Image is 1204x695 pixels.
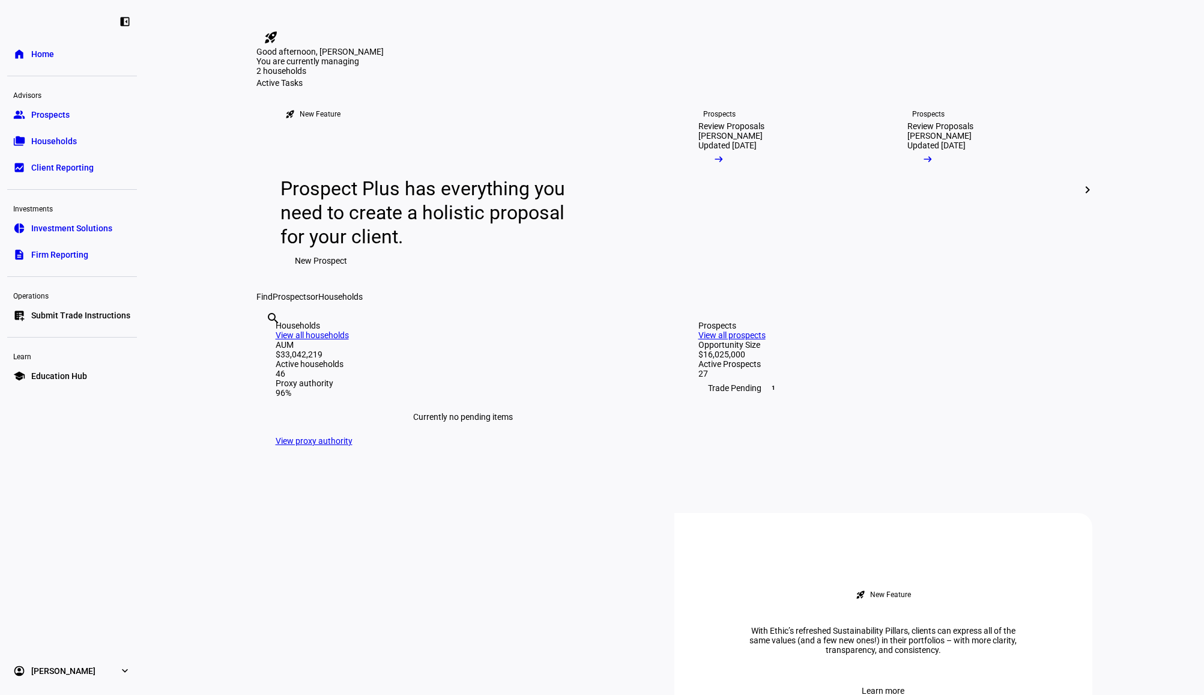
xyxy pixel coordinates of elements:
[13,665,25,677] eth-mat-symbol: account_circle
[256,56,359,66] span: You are currently managing
[7,243,137,267] a: descriptionFirm Reporting
[698,141,757,150] div: Updated [DATE]
[698,321,1073,330] div: Prospects
[13,309,25,321] eth-mat-symbol: list_alt_add
[295,249,347,273] span: New Prospect
[13,109,25,121] eth-mat-symbol: group
[31,370,87,382] span: Education Hub
[698,350,1073,359] div: $16,025,000
[264,30,278,44] mat-icon: rocket_launch
[31,222,112,234] span: Investment Solutions
[713,153,725,165] mat-icon: arrow_right_alt
[280,177,576,249] div: Prospect Plus has everything you need to create a holistic proposal for your client.
[13,222,25,234] eth-mat-symbol: pie_chart
[266,311,280,326] mat-icon: search
[698,359,1073,369] div: Active Prospects
[769,383,778,393] span: 1
[13,48,25,60] eth-mat-symbol: home
[276,369,650,378] div: 46
[273,292,310,302] span: Prospects
[31,309,130,321] span: Submit Trade Instructions
[276,350,650,359] div: $33,042,219
[276,388,650,398] div: 96%
[285,109,295,119] mat-icon: rocket_launch
[698,131,763,141] div: [PERSON_NAME]
[1080,183,1095,197] mat-icon: chevron_right
[856,590,865,599] mat-icon: rocket_launch
[7,103,137,127] a: groupProspects
[733,626,1033,655] div: With Ethic’s refreshed Sustainability Pillars, clients can express all of the same values (and a ...
[13,135,25,147] eth-mat-symbol: folder_copy
[276,398,650,436] div: Currently no pending items
[698,340,1073,350] div: Opportunity Size
[13,162,25,174] eth-mat-symbol: bid_landscape
[119,665,131,677] eth-mat-symbol: expand_more
[907,131,972,141] div: [PERSON_NAME]
[888,88,1088,292] a: ProspectsReview Proposals[PERSON_NAME]Updated [DATE]
[907,141,966,150] div: Updated [DATE]
[276,436,352,446] a: View proxy authority
[7,347,137,364] div: Learn
[31,162,94,174] span: Client Reporting
[256,78,1092,88] div: Active Tasks
[698,378,1073,398] div: Trade Pending
[31,665,95,677] span: [PERSON_NAME]
[698,330,766,340] a: View all prospects
[276,340,650,350] div: AUM
[31,48,54,60] span: Home
[698,121,764,131] div: Review Proposals
[679,88,879,292] a: ProspectsReview Proposals[PERSON_NAME]Updated [DATE]
[119,16,131,28] eth-mat-symbol: left_panel_close
[256,47,1092,56] div: Good afternoon, [PERSON_NAME]
[276,378,650,388] div: Proxy authority
[7,199,137,216] div: Investments
[276,359,650,369] div: Active households
[7,129,137,153] a: folder_copyHouseholds
[698,369,1073,378] div: 27
[912,109,945,119] div: Prospects
[13,370,25,382] eth-mat-symbol: school
[7,86,137,103] div: Advisors
[31,249,88,261] span: Firm Reporting
[703,109,736,119] div: Prospects
[7,156,137,180] a: bid_landscapeClient Reporting
[7,42,137,66] a: homeHome
[31,109,70,121] span: Prospects
[276,321,650,330] div: Households
[7,216,137,240] a: pie_chartInvestment Solutions
[7,287,137,303] div: Operations
[922,153,934,165] mat-icon: arrow_right_alt
[256,292,1092,302] div: Find or
[300,109,340,119] div: New Feature
[280,249,362,273] button: New Prospect
[907,121,973,131] div: Review Proposals
[31,135,77,147] span: Households
[13,249,25,261] eth-mat-symbol: description
[318,292,363,302] span: Households
[276,330,349,340] a: View all households
[266,327,268,342] input: Enter name of prospect or household
[870,590,911,599] div: New Feature
[256,66,377,78] div: 2 households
